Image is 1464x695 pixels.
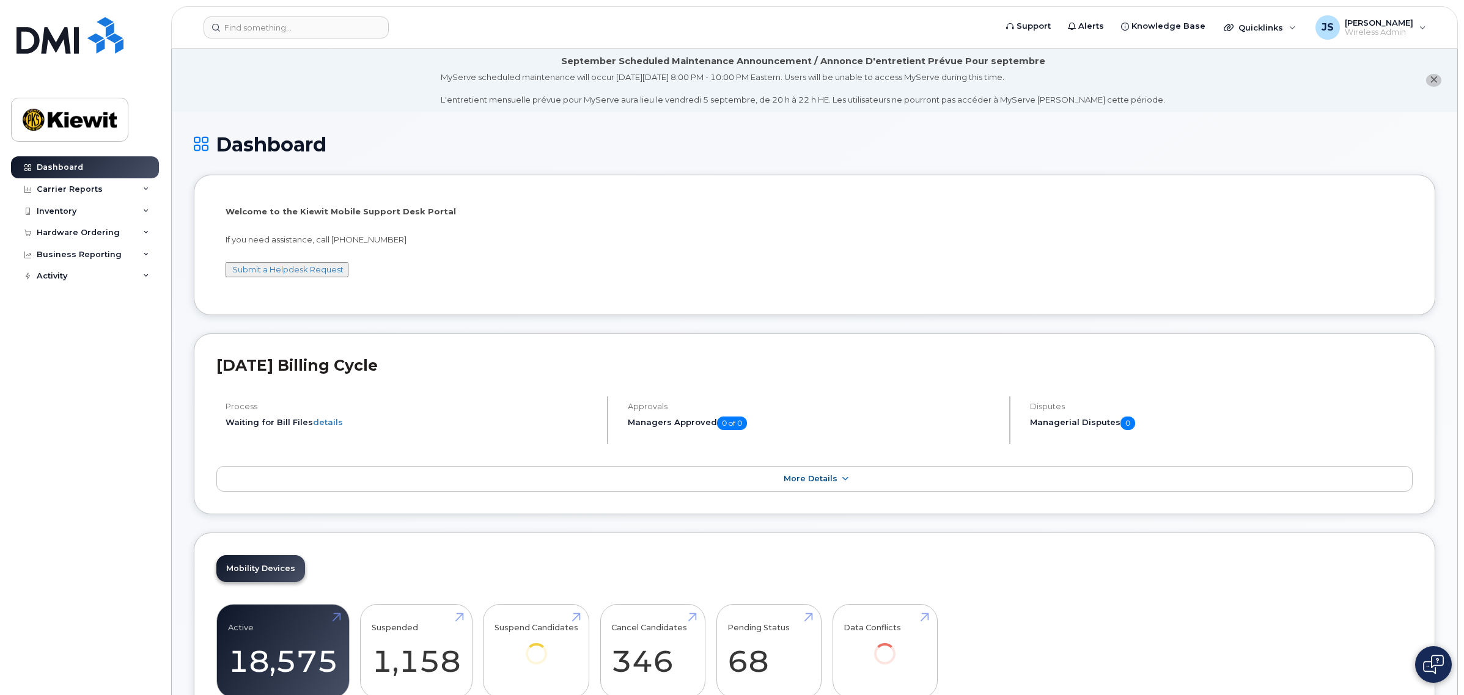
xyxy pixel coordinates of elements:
a: Suspended 1,158 [372,611,461,691]
img: Open chat [1423,655,1444,674]
div: September Scheduled Maintenance Announcement / Annonce D'entretient Prévue Pour septembre [561,55,1045,68]
h5: Managers Approved [628,417,999,430]
a: Data Conflicts [844,611,926,681]
a: Active 18,575 [228,611,338,691]
h1: Dashboard [194,134,1435,155]
button: Submit a Helpdesk Request [226,262,348,277]
li: Waiting for Bill Files [226,417,597,428]
span: 0 [1120,417,1135,430]
div: MyServe scheduled maintenance will occur [DATE][DATE] 8:00 PM - 10:00 PM Eastern. Users will be u... [441,71,1165,106]
a: Suspend Candidates [495,611,578,681]
p: Welcome to the Kiewit Mobile Support Desk Portal [226,206,1403,217]
a: Submit a Helpdesk Request [232,264,344,274]
a: Cancel Candidates 346 [611,611,694,691]
span: More Details [784,474,837,483]
a: Pending Status 68 [727,611,810,691]
h4: Process [226,402,597,411]
span: 0 of 0 [717,417,747,430]
p: If you need assistance, call [PHONE_NUMBER] [226,234,1403,246]
h4: Disputes [1030,402,1413,411]
h5: Managerial Disputes [1030,417,1413,430]
a: Mobility Devices [216,555,305,582]
a: details [313,417,343,427]
button: close notification [1426,74,1441,87]
h2: [DATE] Billing Cycle [216,356,1413,374]
h4: Approvals [628,402,999,411]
